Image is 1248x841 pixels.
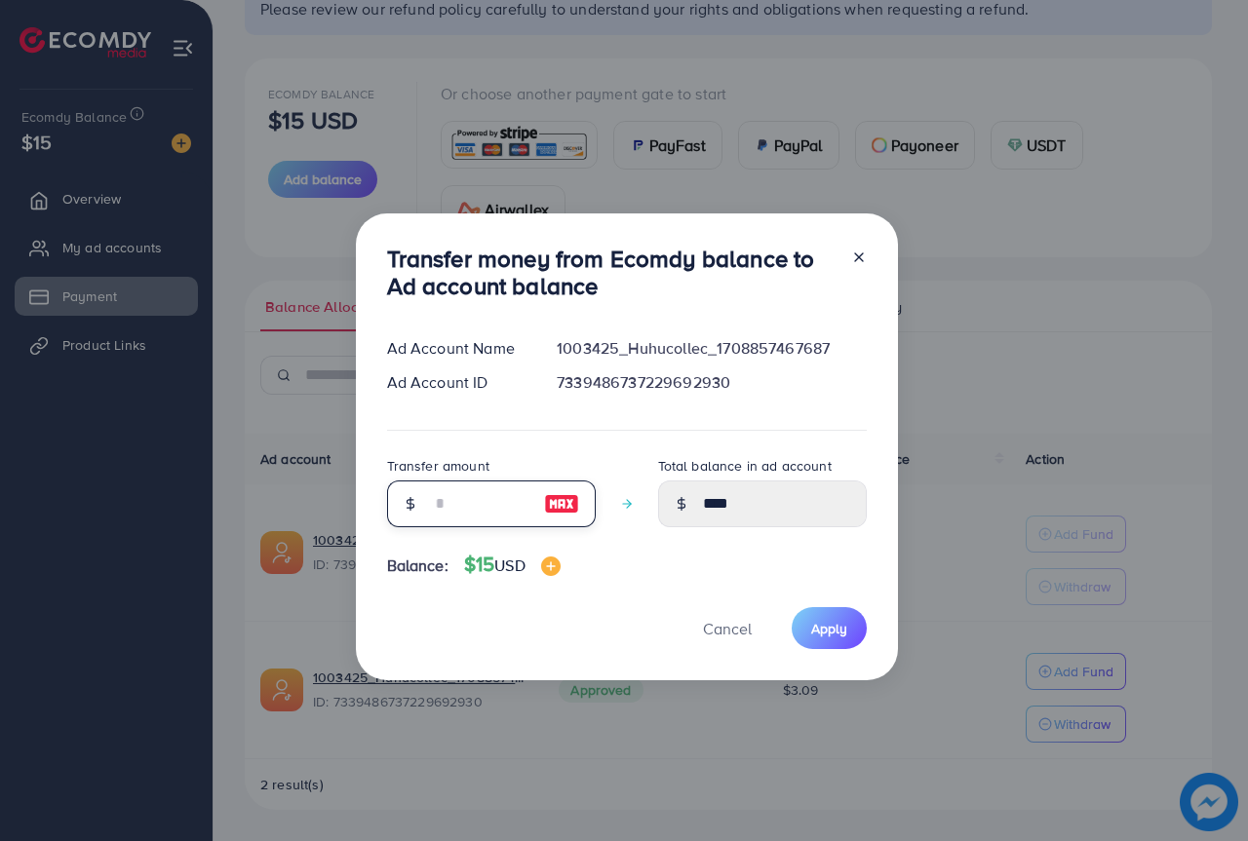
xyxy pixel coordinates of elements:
[792,607,867,649] button: Apply
[658,456,832,476] label: Total balance in ad account
[494,554,525,576] span: USD
[387,245,836,301] h3: Transfer money from Ecomdy balance to Ad account balance
[464,553,561,577] h4: $15
[541,371,881,394] div: 7339486737229692930
[811,619,847,638] span: Apply
[544,492,579,516] img: image
[371,371,542,394] div: Ad Account ID
[703,618,752,639] span: Cancel
[371,337,542,360] div: Ad Account Name
[387,554,448,577] span: Balance:
[387,456,489,476] label: Transfer amount
[679,607,776,649] button: Cancel
[541,556,561,576] img: image
[541,337,881,360] div: 1003425_Huhucollec_1708857467687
